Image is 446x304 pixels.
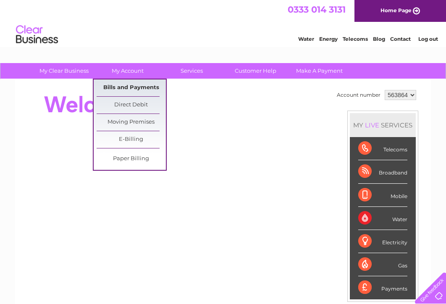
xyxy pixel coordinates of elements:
a: Direct Debit [97,97,166,114]
div: Clear Business is a trading name of Verastar Limited (registered in [GEOGRAPHIC_DATA] No. 3667643... [25,5,422,41]
a: E-Billing [97,131,166,148]
a: Moving Premises [97,114,166,131]
a: My Account [93,63,163,79]
div: LIVE [363,121,381,129]
div: Electricity [358,230,407,253]
a: Blog [373,36,385,42]
div: Payments [358,276,407,299]
a: My Clear Business [29,63,99,79]
td: Account number [335,88,383,102]
div: MY SERVICES [350,113,416,137]
a: Telecoms [343,36,368,42]
img: logo.png [16,22,58,48]
a: 0333 014 3131 [288,4,346,15]
a: Paper Billing [97,151,166,167]
a: Water [298,36,314,42]
a: Contact [390,36,411,42]
div: Mobile [358,184,407,207]
a: Services [157,63,226,79]
a: Customer Help [221,63,290,79]
div: Telecoms [358,137,407,160]
div: Gas [358,253,407,276]
div: Water [358,207,407,230]
a: Log out [418,36,438,42]
a: Make A Payment [285,63,354,79]
div: Broadband [358,160,407,183]
a: Bills and Payments [97,79,166,96]
a: Energy [319,36,338,42]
